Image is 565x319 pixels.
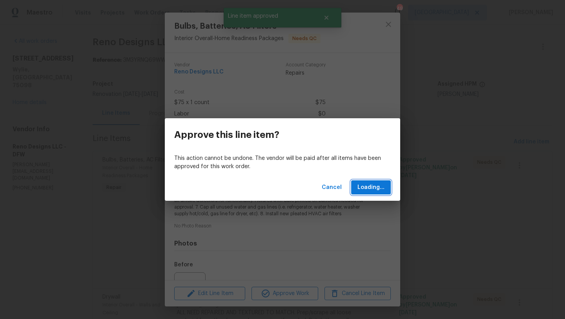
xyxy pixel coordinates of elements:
[322,183,342,192] span: Cancel
[174,154,391,171] p: This action cannot be undone. The vendor will be paid after all items have been approved for this...
[351,180,391,195] button: Loading...
[319,180,345,195] button: Cancel
[174,129,279,140] h3: Approve this line item?
[357,183,385,192] span: Loading...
